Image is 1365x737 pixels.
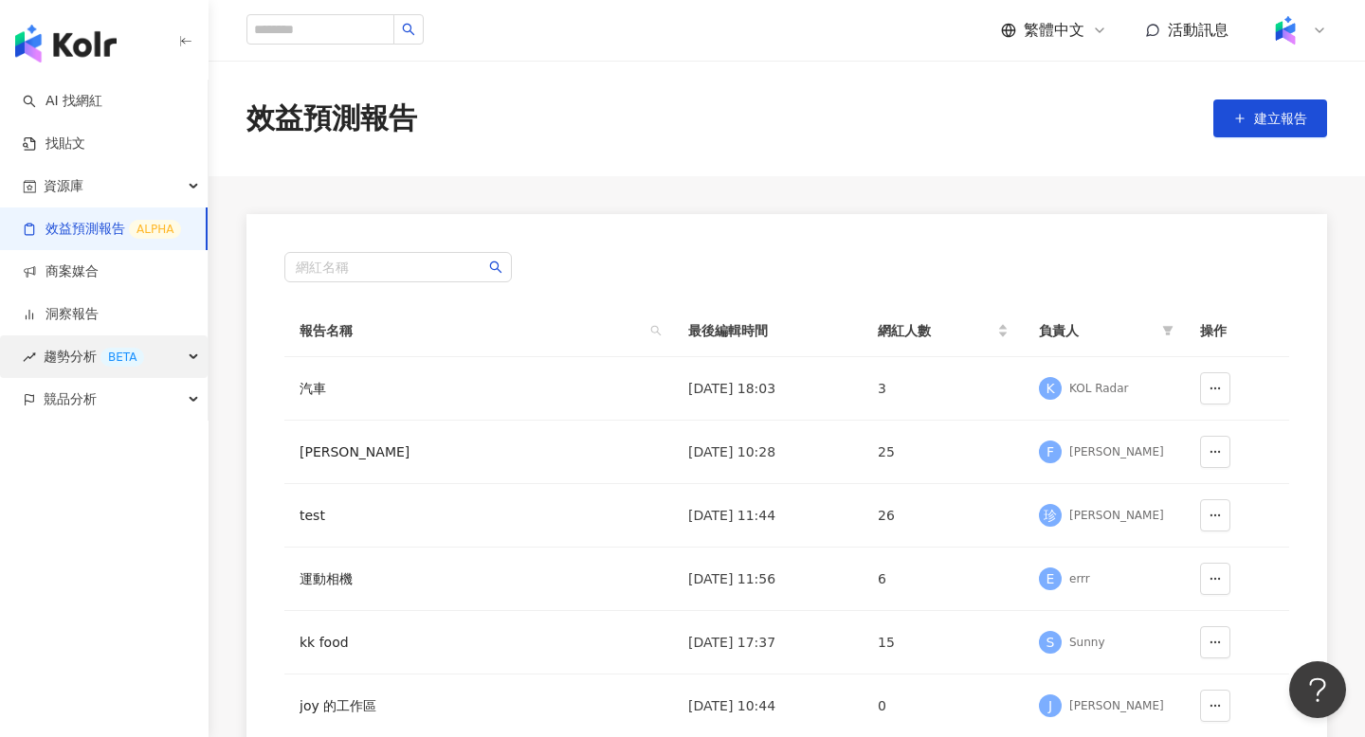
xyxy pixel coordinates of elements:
span: J [1048,695,1052,716]
a: 商案媒合 [23,262,99,281]
span: 報告名稱 [300,320,643,341]
td: [DATE] 17:37 [673,611,863,674]
span: 珍 [1044,505,1057,526]
div: Sunny [1069,635,1105,651]
span: 0 [878,698,886,713]
th: 最後編輯時間 [673,305,863,357]
span: 負責人 [1039,320,1155,341]
a: 效益預測報告ALPHA [23,220,181,239]
span: 6 [878,571,886,586]
th: 網紅人數 [863,305,1024,357]
td: [DATE] 11:44 [673,484,863,548]
div: 汽車 [300,378,527,399]
span: 競品分析 [44,378,97,421]
span: S [1046,632,1055,653]
span: 25 [878,444,895,459]
a: 洞察報告 [23,305,99,324]
span: 網紅人數 [878,320,993,341]
iframe: Help Scout Beacon - Open [1289,661,1346,718]
div: test [300,505,527,526]
span: F [1046,441,1054,462]
div: errr [1069,571,1090,587]
span: search [489,261,502,274]
div: [PERSON_NAME] [1069,444,1164,460]
a: 找貼文 [23,135,85,153]
th: 操作 [1185,305,1289,357]
span: filter [1158,316,1177,345]
span: 3 [878,381,886,396]
div: kk food [300,632,527,653]
div: BETA [100,348,144,367]
span: search [646,316,665,345]
div: 運動相機 [300,568,527,589]
button: 建立報告 [1213,99,1327,137]
span: 建立報告 [1254,111,1307,126]
img: logo [15,25,117,63]
span: 活動訊息 [1168,21,1228,39]
div: KOL Radar [1069,381,1129,397]
td: [DATE] 10:28 [673,421,863,484]
div: joy 的工作區 [300,695,527,716]
span: 繁體中文 [1024,20,1084,41]
span: rise [23,351,36,364]
div: [PERSON_NAME] [1069,698,1164,714]
div: [PERSON_NAME] [300,441,527,462]
span: filter [1162,325,1174,336]
td: [DATE] 18:03 [673,357,863,421]
span: search [402,23,415,36]
div: 效益預測報告 [246,99,417,138]
span: 15 [878,635,895,650]
a: searchAI 找網紅 [23,92,102,111]
span: K [1046,378,1054,399]
span: 趨勢分析 [44,335,144,378]
span: search [650,325,662,336]
span: E [1046,568,1055,589]
span: 資源庫 [44,165,83,207]
td: [DATE] 11:56 [673,548,863,611]
span: 26 [878,508,895,523]
img: Kolr%20app%20icon%20%281%29.png [1267,12,1303,48]
div: [PERSON_NAME] [1069,508,1164,524]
